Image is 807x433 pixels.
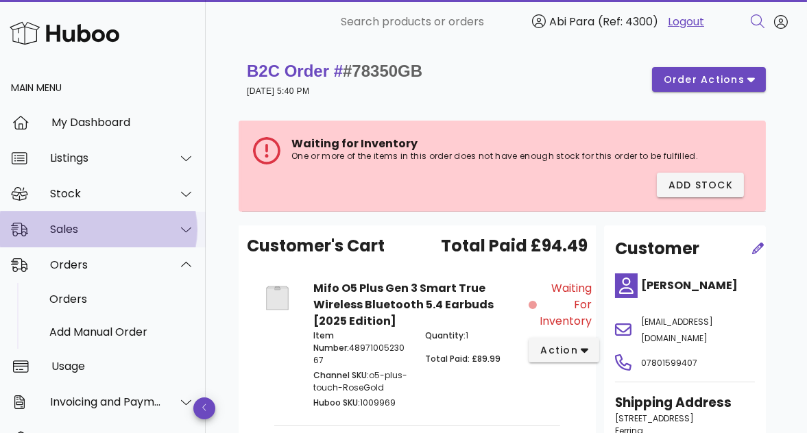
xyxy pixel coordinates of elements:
button: order actions [652,67,766,92]
span: Abi Para [549,14,594,29]
span: Customer's Cart [247,234,385,258]
p: 1009969 [313,397,409,409]
span: Item Number: [313,330,349,354]
span: (Ref: 4300) [598,14,658,29]
small: [DATE] 5:40 PM [247,86,309,96]
span: order actions [663,73,745,87]
div: Stock [50,187,162,200]
p: o5-plus-touch-RoseGold [313,369,409,394]
div: Sales [50,223,162,236]
span: action [540,343,578,358]
h4: [PERSON_NAME] [641,277,755,294]
img: Product Image [258,280,297,316]
a: Logout [668,14,704,30]
span: [STREET_ADDRESS] [615,412,694,424]
h2: Customer [615,236,699,261]
div: Usage [51,360,195,373]
button: action [529,338,599,362]
div: Orders [49,293,195,306]
span: #78350GB [343,62,422,80]
span: Add Stock [668,178,734,193]
div: My Dashboard [51,116,195,129]
span: Channel SKU: [313,369,369,381]
div: Listings [50,151,162,164]
span: [EMAIL_ADDRESS][DOMAIN_NAME] [641,316,713,344]
span: Huboo SKU: [313,397,360,408]
div: Invoicing and Payments [50,395,162,408]
p: One or more of the items in this order does not have enough stock for this order to be fulfilled. [291,151,755,162]
button: Add Stock [657,173,745,197]
span: Waiting for Inventory [540,280,592,330]
strong: B2C Order # [247,62,422,80]
span: 07801599407 [641,357,697,369]
img: Huboo Logo [10,18,119,48]
span: Waiting for Inventory [291,136,418,151]
div: Add Manual Order [49,325,195,338]
span: Total Paid £94.49 [441,234,588,258]
h3: Shipping Address [615,393,755,412]
p: 4897100523067 [313,330,409,367]
p: 1 [425,330,520,342]
strong: Mifo O5 Plus Gen 3 Smart True Wireless Bluetooth 5.4 Earbuds [2025 Edition] [313,280,494,329]
span: Quantity: [425,330,466,341]
div: Orders [50,258,162,271]
span: Total Paid: £89.99 [425,353,501,364]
